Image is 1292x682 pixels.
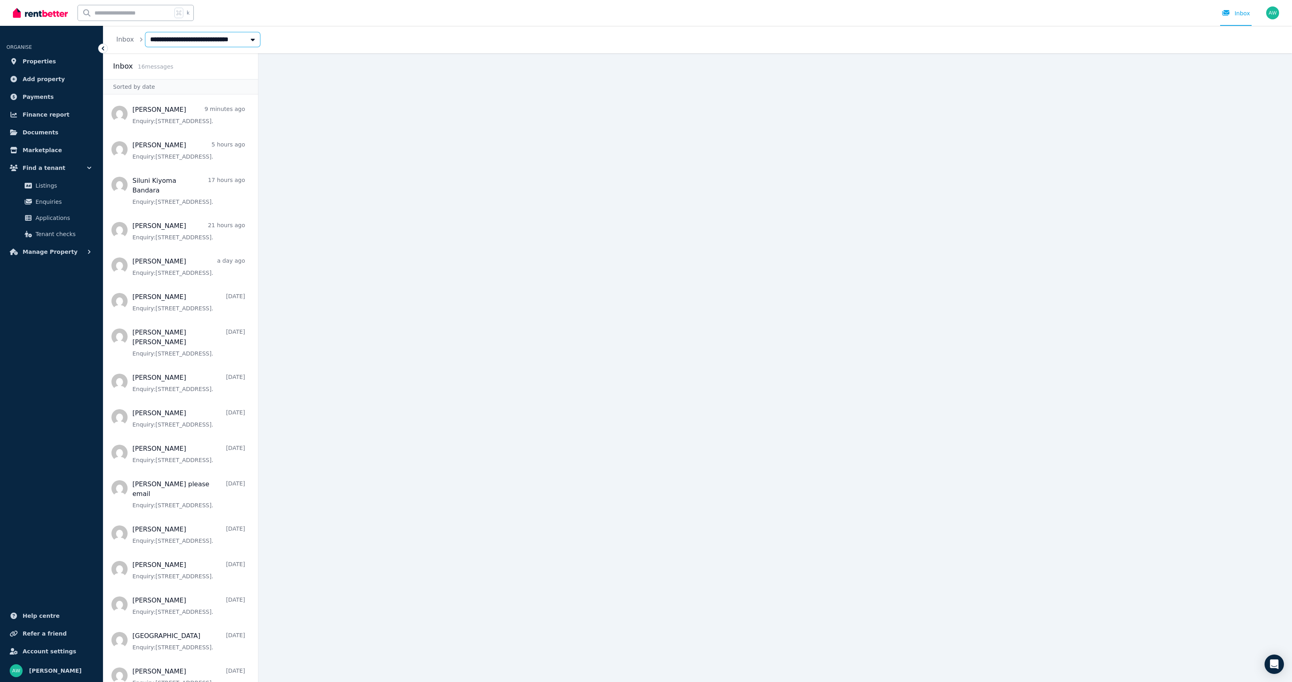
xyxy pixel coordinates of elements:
a: Documents [6,124,96,140]
a: [PERSON_NAME][DATE]Enquiry:[STREET_ADDRESS]. [132,525,245,545]
div: Open Intercom Messenger [1265,655,1284,674]
span: Find a tenant [23,163,65,173]
span: Add property [23,74,65,84]
nav: Breadcrumb [103,26,270,53]
a: Marketplace [6,142,96,158]
a: [PERSON_NAME][DATE]Enquiry:[STREET_ADDRESS]. [132,560,245,580]
a: [PERSON_NAME]9 minutes agoEnquiry:[STREET_ADDRESS]. [132,105,245,125]
a: Inbox [116,36,134,43]
span: Tenant checks [36,229,90,239]
span: Refer a friend [23,629,67,638]
img: Andrew Wong [10,664,23,677]
a: Enquiries [10,194,93,210]
span: k [187,10,189,16]
a: Listings [10,178,93,194]
div: Inbox [1222,9,1250,17]
a: Add property [6,71,96,87]
a: [PERSON_NAME]5 hours agoEnquiry:[STREET_ADDRESS]. [132,140,245,161]
a: Siluni Kiyoma Bandara17 hours agoEnquiry:[STREET_ADDRESS]. [132,176,245,206]
a: [PERSON_NAME][DATE]Enquiry:[STREET_ADDRESS]. [132,408,245,429]
span: Manage Property [23,247,78,257]
a: Tenant checks [10,226,93,242]
div: Sorted by date [103,79,258,94]
a: [GEOGRAPHIC_DATA][DATE]Enquiry:[STREET_ADDRESS]. [132,631,245,651]
a: [PERSON_NAME] [PERSON_NAME][DATE]Enquiry:[STREET_ADDRESS]. [132,328,245,358]
button: Manage Property [6,244,96,260]
a: Finance report [6,107,96,123]
span: Help centre [23,611,60,621]
a: Properties [6,53,96,69]
a: [PERSON_NAME][DATE]Enquiry:[STREET_ADDRESS]. [132,596,245,616]
span: ORGANISE [6,44,32,50]
span: Finance report [23,110,69,119]
img: RentBetter [13,7,68,19]
a: Account settings [6,643,96,659]
span: [PERSON_NAME] [29,666,82,676]
a: Payments [6,89,96,105]
a: Applications [10,210,93,226]
span: Properties [23,56,56,66]
span: Listings [36,181,90,190]
a: Refer a friend [6,626,96,642]
span: Payments [23,92,54,102]
a: [PERSON_NAME] please email[DATE]Enquiry:[STREET_ADDRESS]. [132,479,245,509]
button: Find a tenant [6,160,96,176]
a: [PERSON_NAME][DATE]Enquiry:[STREET_ADDRESS]. [132,444,245,464]
a: [PERSON_NAME][DATE]Enquiry:[STREET_ADDRESS]. [132,292,245,312]
a: [PERSON_NAME]21 hours agoEnquiry:[STREET_ADDRESS]. [132,221,245,241]
span: Account settings [23,646,76,656]
h2: Inbox [113,61,133,72]
span: Documents [23,128,59,137]
span: Enquiries [36,197,90,207]
span: 16 message s [138,63,173,70]
img: Andrew Wong [1266,6,1279,19]
span: Marketplace [23,145,62,155]
a: [PERSON_NAME]a day agoEnquiry:[STREET_ADDRESS]. [132,257,245,277]
nav: Message list [103,94,258,682]
span: Applications [36,213,90,223]
a: [PERSON_NAME][DATE]Enquiry:[STREET_ADDRESS]. [132,373,245,393]
a: Help centre [6,608,96,624]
